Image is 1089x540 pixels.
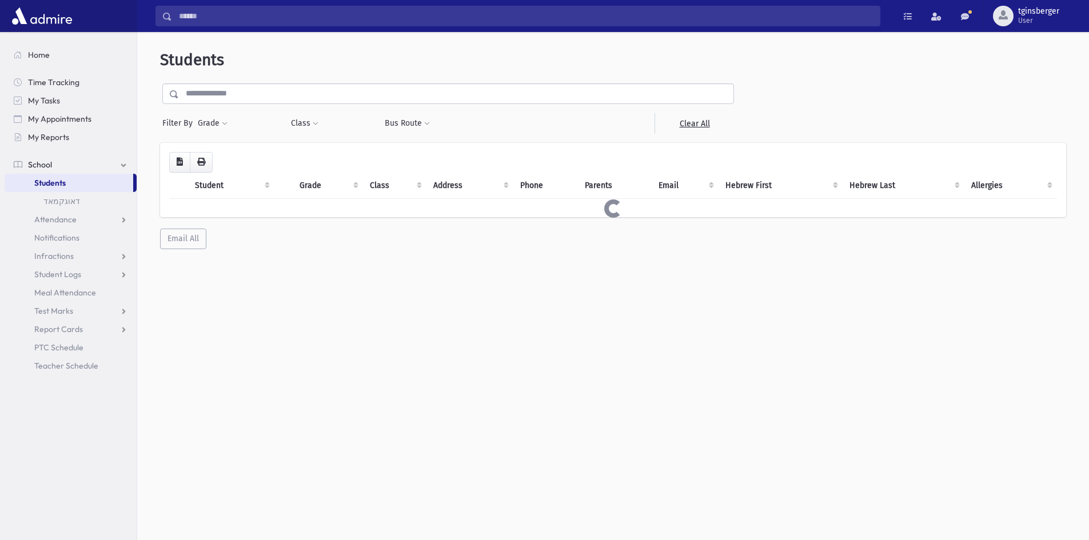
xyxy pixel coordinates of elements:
span: User [1018,16,1059,25]
button: Email All [160,229,206,249]
th: Class [363,173,427,199]
span: School [28,159,52,170]
a: דאוגקמאד [5,192,137,210]
button: Bus Route [384,113,430,134]
a: Report Cards [5,320,137,338]
a: My Tasks [5,91,137,110]
th: Parents [578,173,652,199]
span: Teacher Schedule [34,361,98,371]
span: Test Marks [34,306,73,316]
span: My Appointments [28,114,91,124]
a: Students [5,174,133,192]
span: My Reports [28,132,69,142]
th: Student [188,173,274,199]
th: Hebrew First [719,173,842,199]
a: Meal Attendance [5,283,137,302]
input: Search [172,6,880,26]
img: AdmirePro [9,5,75,27]
th: Email [652,173,719,199]
span: Report Cards [34,324,83,334]
a: Infractions [5,247,137,265]
th: Allergies [964,173,1057,199]
span: Infractions [34,251,74,261]
button: CSV [169,152,190,173]
a: My Appointments [5,110,137,128]
span: Attendance [34,214,77,225]
span: PTC Schedule [34,342,83,353]
th: Hebrew Last [843,173,965,199]
a: My Reports [5,128,137,146]
a: Student Logs [5,265,137,283]
button: Class [290,113,319,134]
th: Phone [513,173,578,199]
a: Attendance [5,210,137,229]
span: Time Tracking [28,77,79,87]
a: Notifications [5,229,137,247]
span: tginsberger [1018,7,1059,16]
a: School [5,155,137,174]
span: Meal Attendance [34,287,96,298]
span: My Tasks [28,95,60,106]
span: Filter By [162,117,197,129]
a: Teacher Schedule [5,357,137,375]
a: Test Marks [5,302,137,320]
button: Grade [197,113,228,134]
th: Address [426,173,513,199]
a: Clear All [655,113,734,134]
span: Students [160,50,224,69]
span: Home [28,50,50,60]
button: Print [190,152,213,173]
span: Notifications [34,233,79,243]
span: Student Logs [34,269,81,279]
a: PTC Schedule [5,338,137,357]
a: Time Tracking [5,73,137,91]
th: Grade [293,173,362,199]
a: Home [5,46,137,64]
span: Students [34,178,66,188]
